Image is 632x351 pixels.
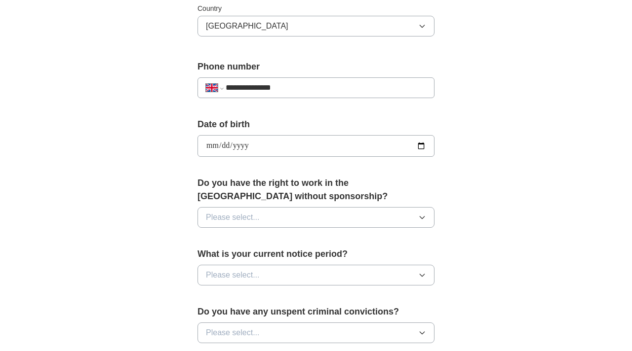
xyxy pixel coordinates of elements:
[206,211,260,223] span: Please select...
[206,327,260,339] span: Please select...
[206,20,288,32] span: [GEOGRAPHIC_DATA]
[197,118,434,131] label: Date of birth
[197,247,434,261] label: What is your current notice period?
[206,269,260,281] span: Please select...
[197,16,434,36] button: [GEOGRAPHIC_DATA]
[197,207,434,228] button: Please select...
[197,265,434,285] button: Please select...
[197,305,434,318] label: Do you have any unspent criminal convictions?
[197,322,434,343] button: Please select...
[197,176,434,203] label: Do you have the right to work in the [GEOGRAPHIC_DATA] without sponsorship?
[197,60,434,73] label: Phone number
[197,3,434,14] label: Country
